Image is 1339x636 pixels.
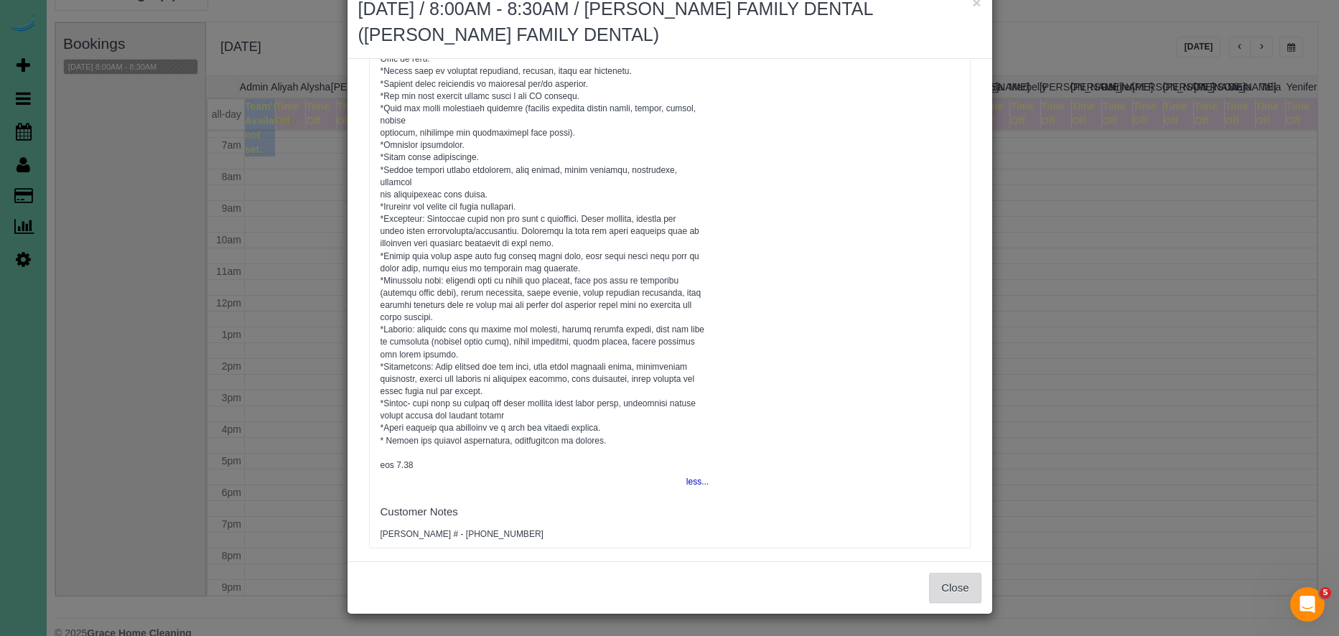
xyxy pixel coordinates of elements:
[381,506,709,518] h4: Customer Notes
[678,472,709,492] button: less...
[1290,587,1325,622] iframe: Intercom live chat
[381,528,709,541] pre: [PERSON_NAME] # - [PHONE_NUMBER]
[929,573,981,603] button: Close
[1320,587,1331,599] span: 5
